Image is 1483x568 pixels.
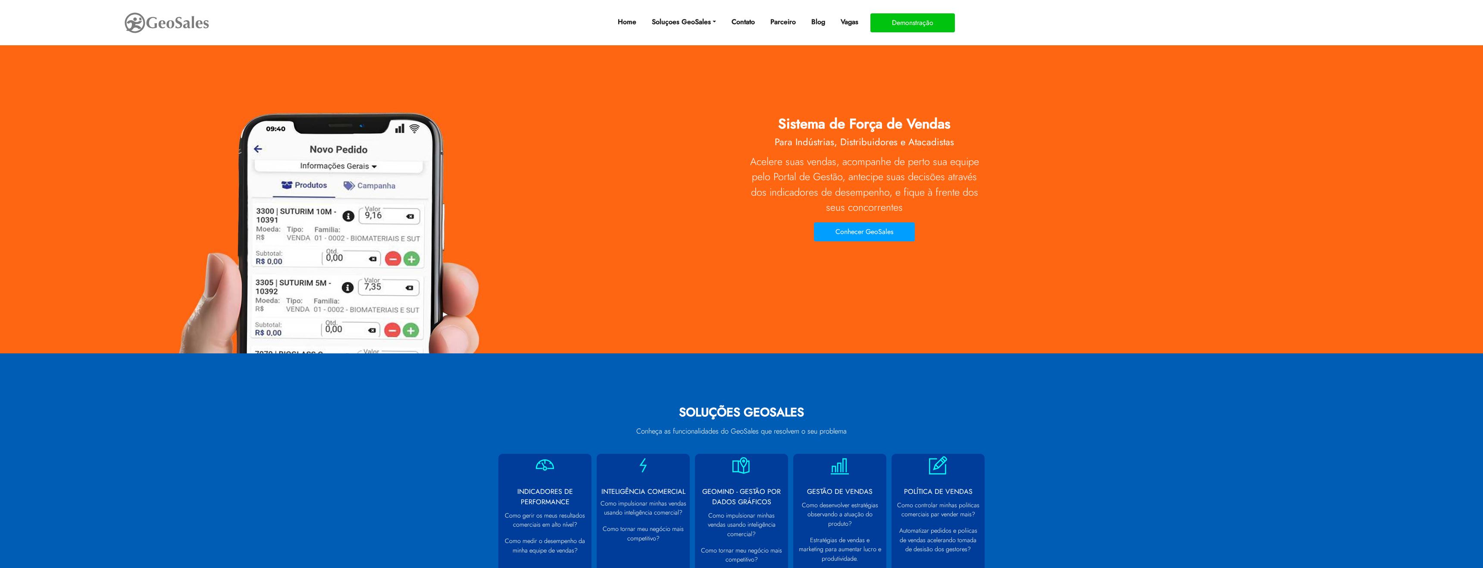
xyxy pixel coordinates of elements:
[767,13,799,31] a: Parceiro
[748,154,981,215] p: Acelere suas vendas, acompanhe de perto sua equipe pelo Portal de Gestão, antecipe suas decisões ...
[728,13,758,31] a: Contato
[870,13,955,32] button: Demonstração
[599,499,687,518] p: Como impulsionar minhas vendas usando inteligência comercial?
[798,536,882,564] p: Estratégias de vendas e marketing para aumentar lucro e produtividade.
[517,487,573,507] strong: INDICADORES DE PERFORMANCE
[614,13,640,31] a: Home
[808,13,829,31] a: Blog
[648,13,720,31] a: Soluçoes GeoSales
[904,487,973,496] strong: POLÍTICA DE VENDAS
[837,13,862,31] a: Vagas
[503,537,587,555] p: Como medir o desempenho da minha equipe de vendas?
[702,487,781,507] strong: GEOMIND - GESTÃO POR DADOS GRÁFICOS
[896,501,980,519] p: Como controlar minhas politicas comerciais par vender mais?
[502,405,981,424] h2: SOLUÇÕES GEOSALES
[778,114,951,134] span: Sistema de Força de Vendas
[814,222,915,241] button: Conhecer GeoSales
[601,487,685,496] strong: INTELIGÊNCIA COMERCIAL
[699,546,784,565] p: Como tornar meu negócio mais competitivo?
[599,524,687,543] p: Como tornar meu negócio mais competitivo?
[807,487,873,496] strong: GESTÃO DE VENDAS
[699,511,784,539] p: Como impulsionar minhas vendas usando inteligência comercial?
[503,511,587,530] p: Como gerir os meus resultados comerciais em alto nível?
[748,136,981,152] h2: Para Indústrias, Distribuidores e Atacadistas
[896,526,980,554] p: Automatizar pedidos e poliicas de vendas acelerando tomada de desisão dos gestores?
[124,11,210,35] img: GeoSales
[502,426,981,437] p: Conheça as funcionalidades do GeoSales que resolvem o seu problema
[798,501,882,529] p: Como desenvolver estratégias observando a atuação do produto?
